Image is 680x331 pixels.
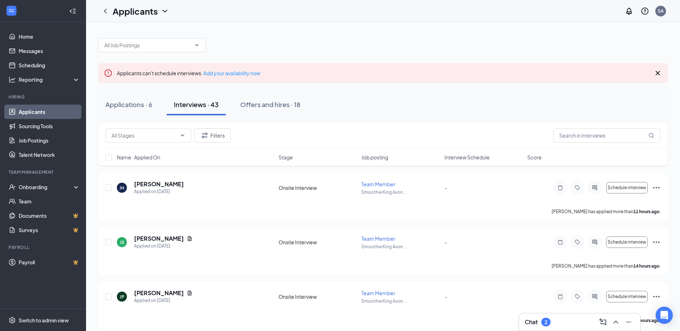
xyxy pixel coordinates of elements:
button: Schedule interview [606,236,648,248]
svg: Settings [9,317,16,324]
span: - [444,239,447,245]
b: 14 hours ago [633,263,660,269]
span: Score [527,154,542,161]
svg: ActiveChat [590,185,599,191]
svg: Error [104,69,113,77]
h3: Chat [525,318,538,326]
div: Applications · 6 [105,100,152,109]
h5: [PERSON_NAME] [134,180,184,188]
div: 2 [545,319,547,325]
svg: ChevronUp [612,318,620,326]
svg: Note [556,239,565,245]
svg: Ellipses [652,238,661,246]
span: Schedule interview [608,185,646,190]
div: Onsite Interview [279,293,357,300]
a: Applicants [19,105,80,119]
span: - [444,293,447,300]
a: PayrollCrown [19,255,80,269]
a: Home [19,29,80,44]
a: SurveysCrown [19,223,80,237]
svg: ActiveChat [590,294,599,299]
span: Schedule interview [608,240,646,245]
svg: ChevronDown [194,42,200,48]
div: Offers and hires · 18 [240,100,300,109]
span: Applicants can't schedule interviews. [117,70,260,76]
p: [PERSON_NAME] has applied more than . [552,263,661,269]
span: Name · Applied On [117,154,160,161]
span: Stage [279,154,293,161]
svg: Ellipses [652,292,661,301]
div: Interviews · 43 [174,100,219,109]
div: SA [658,8,664,14]
b: 11 hours ago [633,209,660,214]
span: - [444,184,447,191]
a: Job Postings [19,133,80,148]
svg: ChevronDown [180,133,185,138]
svg: Notifications [625,7,633,15]
p: [PERSON_NAME] has applied more than . [552,208,661,215]
a: Sourcing Tools [19,119,80,133]
span: Interview Schedule [444,154,490,161]
div: Team Management [9,169,79,175]
p: Smoothie King Avon ... [361,298,440,304]
div: JH [119,185,124,191]
button: Schedule interview [606,182,648,193]
svg: Analysis [9,76,16,83]
svg: WorkstreamLogo [8,7,15,14]
a: Messages [19,44,80,58]
svg: Tag [573,294,582,299]
svg: UserCheck [9,183,16,191]
span: Team Member [361,181,395,187]
svg: Note [556,294,565,299]
svg: MagnifyingGlass [648,133,654,138]
a: DocumentsCrown [19,208,80,223]
h1: Applicants [113,5,158,17]
button: Schedule interview [606,291,648,302]
span: Schedule interview [608,294,646,299]
svg: Ellipses [652,183,661,192]
div: Hiring [9,94,79,100]
svg: ActiveChat [590,239,599,245]
svg: Cross [653,69,662,77]
svg: Document [187,290,192,296]
b: 19 hours ago [633,318,660,323]
div: Onsite Interview [279,184,357,191]
a: Team [19,194,80,208]
div: JS [120,239,124,245]
div: Reporting [19,76,80,83]
div: JP [120,294,124,300]
div: Payroll [9,244,79,250]
div: Applied on [DATE] [134,243,192,250]
svg: ChevronLeft [101,7,110,15]
p: Smoothie King Avon ... [361,244,440,250]
div: Onsite Interview [279,239,357,246]
div: Applied on [DATE] [134,188,184,195]
input: All Stages [111,131,177,139]
a: Scheduling [19,58,80,72]
button: Minimize [623,316,634,328]
div: Switch to admin view [19,317,69,324]
h5: [PERSON_NAME] [134,235,184,243]
p: Smoothie King Avon ... [361,189,440,195]
button: ChevronUp [610,316,622,328]
input: All Job Postings [104,41,191,49]
svg: Collapse [69,8,76,15]
input: Search in interviews [553,128,661,143]
div: Onboarding [19,183,74,191]
div: Applied on [DATE] [134,297,192,304]
a: Add your availability now [203,70,260,76]
svg: QuestionInfo [641,7,649,15]
h5: [PERSON_NAME] [134,289,184,297]
button: Filter Filters [194,128,231,143]
svg: Note [556,185,565,191]
a: Talent Network [19,148,80,162]
svg: ComposeMessage [599,318,607,326]
svg: ChevronDown [161,7,169,15]
div: Open Intercom Messenger [656,307,673,324]
svg: Document [187,236,192,241]
svg: Minimize [624,318,633,326]
svg: Filter [200,131,209,140]
span: Team Member [361,290,395,296]
svg: Tag [573,239,582,245]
